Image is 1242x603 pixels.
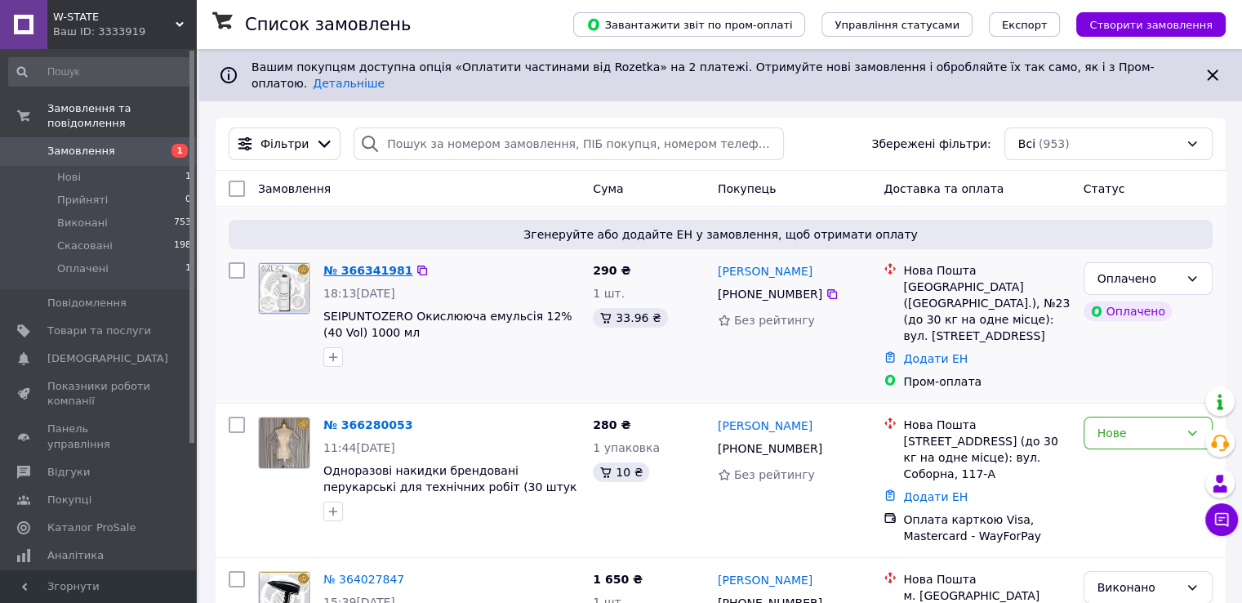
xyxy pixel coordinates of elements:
span: Фільтри [260,136,309,152]
span: Без рейтингу [734,468,815,481]
span: Статус [1084,182,1125,195]
span: Створити замовлення [1089,19,1213,31]
span: Вашим покупцям доступна опція «Оплатити частинами від Rozetka» на 2 платежі. Отримуйте нові замов... [252,60,1154,90]
div: Пром-оплата [903,373,1070,390]
span: Відгуки [47,465,90,480]
div: [PHONE_NUMBER] [714,437,826,460]
input: Пошук за номером замовлення, ПІБ покупця, номером телефону, Email, номером накладної [354,127,784,160]
div: Нова Пошта [903,262,1070,279]
div: Виконано [1097,578,1179,596]
span: Показники роботи компанії [47,379,151,409]
a: SEIPUNTOZERO Окислююча емульсія 12% (40 Vol) 1000 мл [323,310,572,339]
img: Фото товару [259,418,309,468]
span: Замовлення [258,182,331,195]
span: [DEMOGRAPHIC_DATA] [47,351,168,366]
span: Доставка та оплата [884,182,1004,195]
h1: Список замовлень [245,15,411,34]
span: 1 [185,261,191,276]
a: Фото товару [258,262,310,315]
div: [PHONE_NUMBER] [714,283,826,306]
a: Додати ЕН [903,352,968,365]
div: Оплачено [1084,301,1172,321]
a: [PERSON_NAME] [718,418,812,434]
a: Фото товару [258,417,310,469]
span: Згенеруйте або додайте ЕН у замовлення, щоб отримати оплату [235,226,1206,243]
a: Додати ЕН [903,490,968,503]
span: 11:44[DATE] [323,441,395,454]
span: Всі [1018,136,1035,152]
span: 1 шт. [593,287,625,300]
span: 1 упаковка [593,441,660,454]
span: 1 [171,144,188,158]
a: Одноразові накидки брендовані перукарські для технічних робіт (30 штук в упаковці) [323,464,576,510]
span: 18:13[DATE] [323,287,395,300]
span: Панель управління [47,422,151,451]
span: Повідомлення [47,296,127,310]
div: Нова Пошта [903,417,1070,433]
span: Покупці [47,493,91,507]
span: Збережені фільтри: [871,136,990,152]
span: Виконані [57,216,108,230]
span: 753 [174,216,191,230]
span: (953) [1039,137,1070,150]
span: 198 [174,239,191,253]
span: 1 650 ₴ [593,573,643,586]
span: Експорт [1002,19,1048,31]
div: [GEOGRAPHIC_DATA] ([GEOGRAPHIC_DATA].), №23 (до 30 кг на одне місце): вул. [STREET_ADDRESS] [903,279,1070,344]
span: W-STATE [53,10,176,25]
button: Експорт [989,12,1061,37]
a: Створити замовлення [1060,17,1226,30]
span: Каталог ProSale [47,520,136,535]
div: Оплачено [1097,270,1179,288]
input: Пошук [8,57,193,87]
span: 280 ₴ [593,418,630,431]
button: Створити замовлення [1076,12,1226,37]
span: Скасовані [57,239,113,253]
a: № 366341981 [323,264,412,277]
button: Управління статусами [821,12,973,37]
span: Управління статусами [835,19,959,31]
img: Фото товару [259,263,309,314]
div: Нова Пошта [903,571,1070,587]
span: Завантажити звіт по пром-оплаті [586,17,792,32]
span: 290 ₴ [593,264,630,277]
button: Завантажити звіт по пром-оплаті [573,12,805,37]
span: Нові [57,170,81,185]
span: 0 [185,193,191,208]
span: Аналітика [47,548,104,563]
a: Детальніше [313,77,385,90]
span: Замовлення [47,144,115,159]
div: Нове [1097,424,1179,442]
a: № 364027847 [323,573,404,586]
div: [STREET_ADDRESS] (до 30 кг на одне місце): вул. Соборна, 117-А [903,433,1070,482]
span: Прийняті [57,193,108,208]
span: Cума [593,182,623,195]
span: Оплачені [57,261,109,276]
div: 33.96 ₴ [593,308,667,328]
span: Товари та послуги [47,324,151,338]
div: 10 ₴ [593,462,649,482]
div: Ваш ID: 3333919 [53,25,196,39]
a: [PERSON_NAME] [718,263,812,279]
span: Без рейтингу [734,314,815,327]
a: [PERSON_NAME] [718,572,812,588]
button: Чат з покупцем [1205,503,1238,536]
div: Оплата карткою Visa, Mastercard - WayForPay [903,511,1070,544]
a: № 366280053 [323,418,412,431]
span: Замовлення та повідомлення [47,101,196,131]
span: Покупець [718,182,776,195]
span: 1 [185,170,191,185]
